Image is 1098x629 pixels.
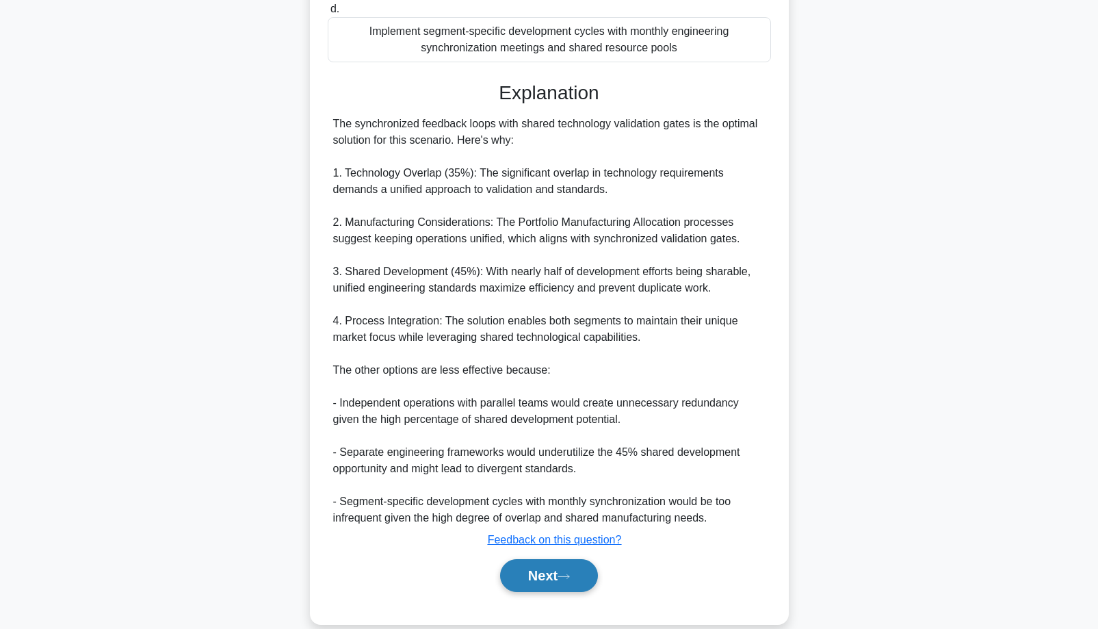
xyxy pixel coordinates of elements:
[333,116,766,526] div: The synchronized feedback loops with shared technology validation gates is the optimal solution f...
[336,81,763,105] h3: Explanation
[328,17,771,62] div: Implement segment-specific development cycles with monthly engineering synchronization meetings a...
[330,3,339,14] span: d.
[488,534,622,545] a: Feedback on this question?
[500,559,598,592] button: Next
